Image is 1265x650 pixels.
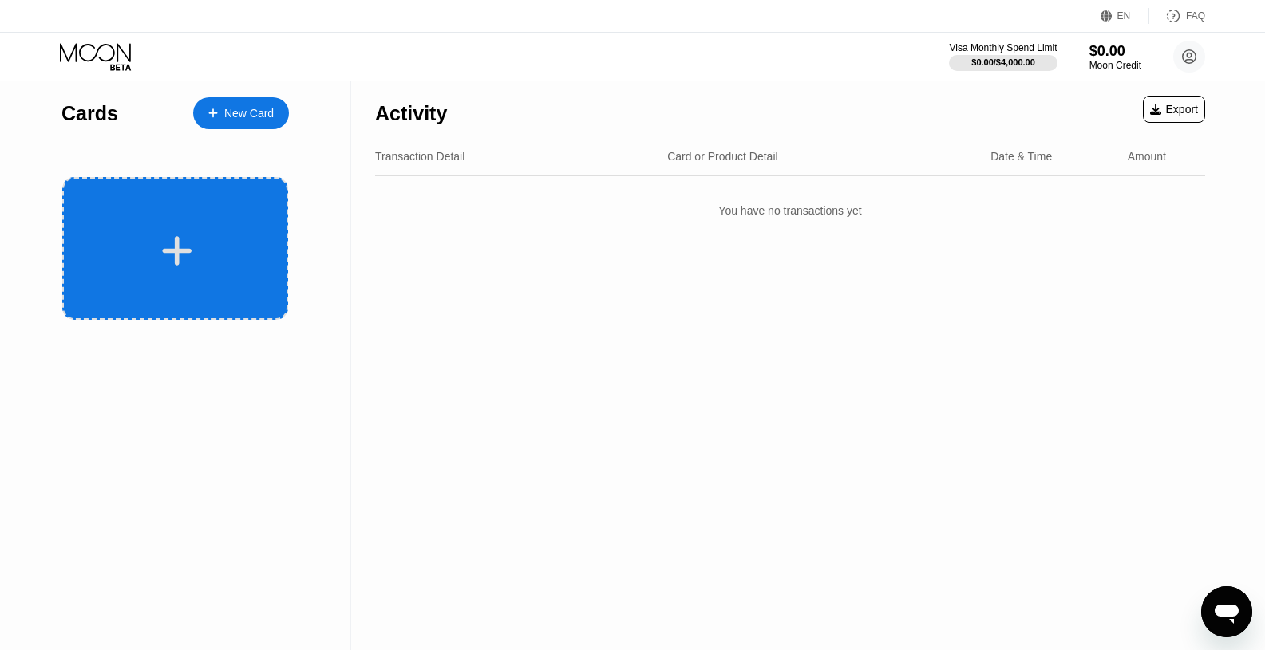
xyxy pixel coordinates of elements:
[1089,43,1141,60] div: $0.00
[1186,10,1205,22] div: FAQ
[1089,43,1141,71] div: $0.00Moon Credit
[375,150,464,163] div: Transaction Detail
[375,102,447,125] div: Activity
[1117,10,1131,22] div: EN
[667,150,778,163] div: Card or Product Detail
[61,102,118,125] div: Cards
[990,150,1052,163] div: Date & Time
[1150,103,1198,116] div: Export
[375,188,1205,233] div: You have no transactions yet
[949,42,1057,53] div: Visa Monthly Spend Limit
[193,97,289,129] div: New Card
[1149,8,1205,24] div: FAQ
[1201,586,1252,637] iframe: Bouton de lancement de la fenêtre de messagerie
[224,107,274,120] div: New Card
[1128,150,1166,163] div: Amount
[1101,8,1149,24] div: EN
[971,57,1035,67] div: $0.00 / $4,000.00
[949,42,1057,71] div: Visa Monthly Spend Limit$0.00/$4,000.00
[1143,96,1205,123] div: Export
[1089,60,1141,71] div: Moon Credit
